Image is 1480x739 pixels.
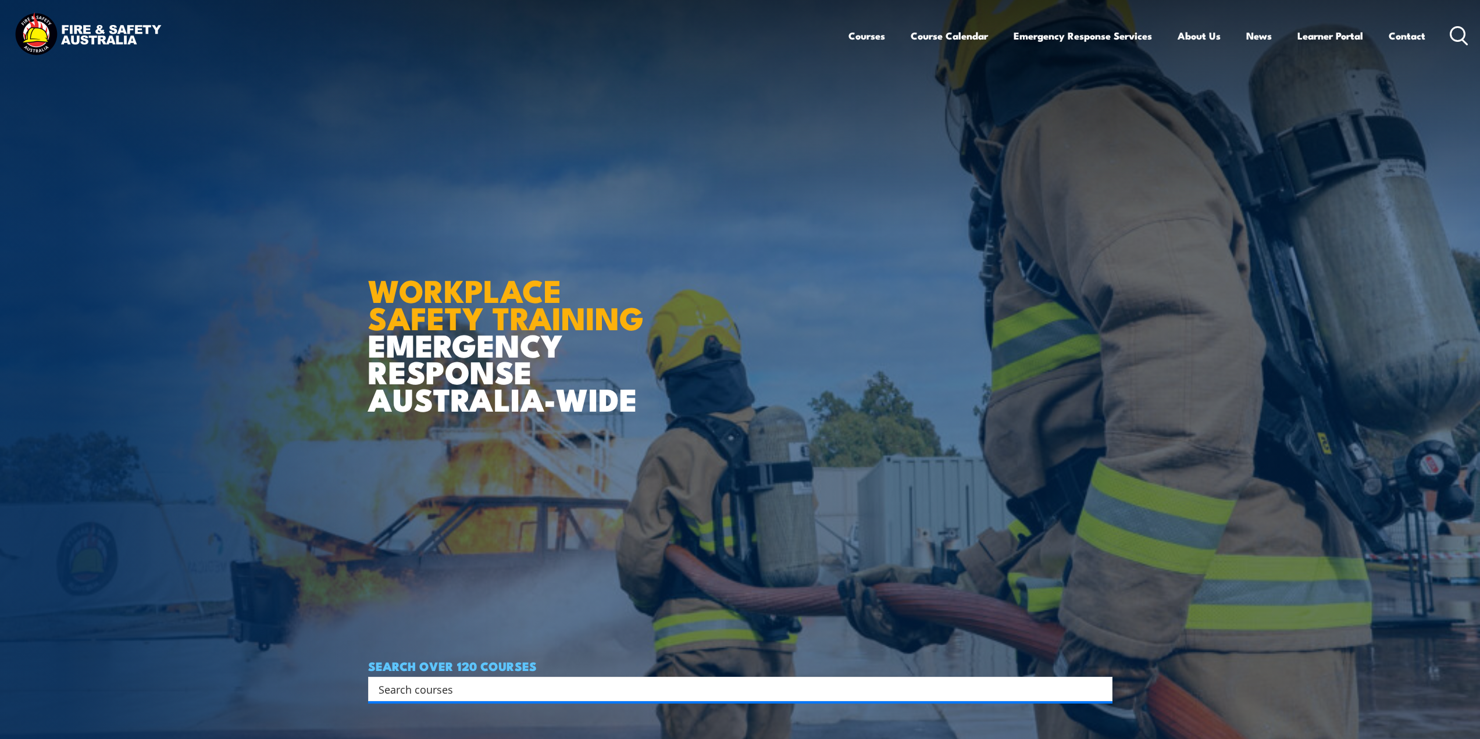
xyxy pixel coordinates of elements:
h1: EMERGENCY RESPONSE AUSTRALIA-WIDE [368,247,652,412]
strong: WORKPLACE SAFETY TRAINING [368,265,644,341]
h4: SEARCH OVER 120 COURSES [368,659,1112,672]
a: Contact [1389,20,1425,51]
a: News [1246,20,1272,51]
a: About Us [1178,20,1221,51]
input: Search input [379,680,1087,698]
a: Course Calendar [911,20,988,51]
form: Search form [381,681,1089,697]
button: Search magnifier button [1092,681,1108,697]
a: Courses [848,20,885,51]
a: Emergency Response Services [1014,20,1152,51]
a: Learner Portal [1297,20,1363,51]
